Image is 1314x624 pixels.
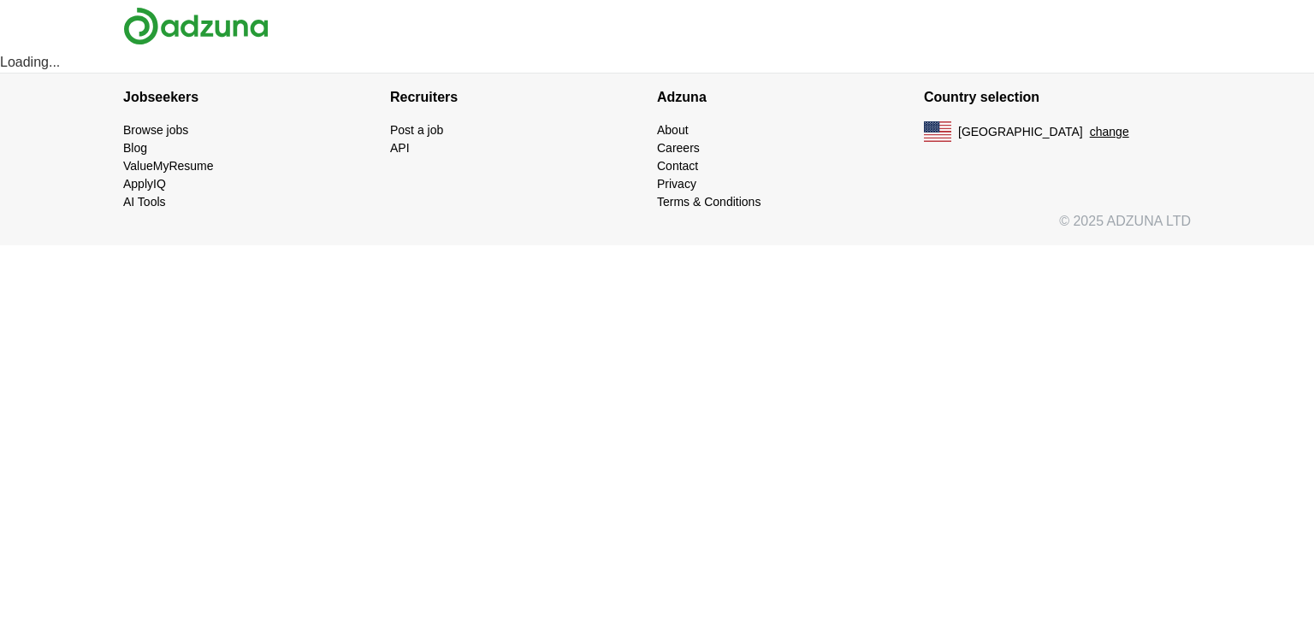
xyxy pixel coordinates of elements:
[657,141,700,155] a: Careers
[123,159,214,173] a: ValueMyResume
[657,123,689,137] a: About
[123,195,166,209] a: AI Tools
[657,195,761,209] a: Terms & Conditions
[390,141,410,155] a: API
[123,7,269,45] img: Adzuna logo
[123,141,147,155] a: Blog
[123,123,188,137] a: Browse jobs
[657,159,698,173] a: Contact
[958,123,1083,141] span: [GEOGRAPHIC_DATA]
[1090,123,1129,141] button: change
[924,121,951,142] img: US flag
[109,211,1204,245] div: © 2025 ADZUNA LTD
[123,177,166,191] a: ApplyIQ
[924,74,1191,121] h4: Country selection
[390,123,443,137] a: Post a job
[657,177,696,191] a: Privacy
